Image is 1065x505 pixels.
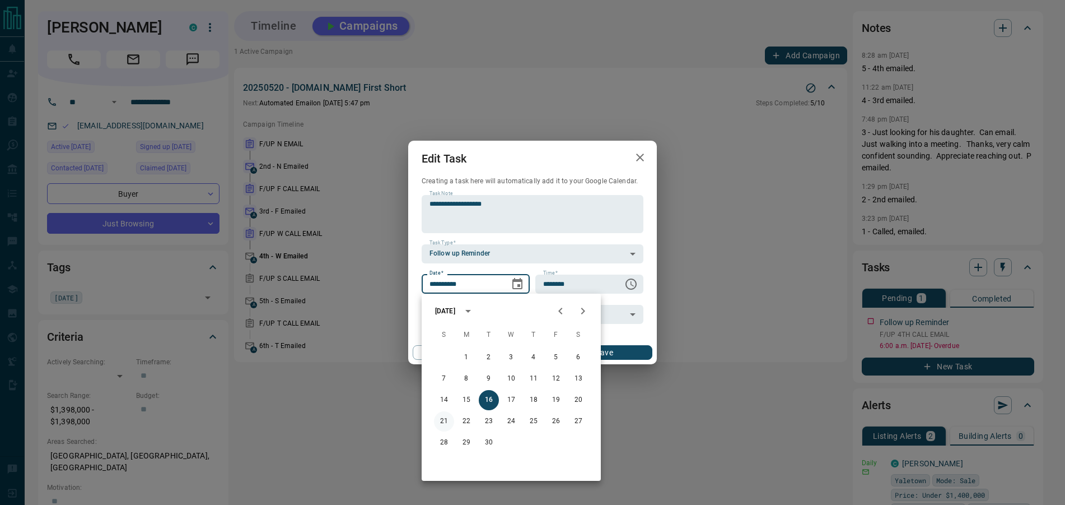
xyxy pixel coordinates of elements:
span: Thursday [524,324,544,346]
label: Date [429,270,443,277]
button: calendar view is open, switch to year view [459,302,478,321]
button: Choose date, selected date is Sep 16, 2025 [506,273,529,295]
button: 7 [434,369,454,389]
button: Previous month [549,300,572,322]
button: 23 [479,411,499,432]
button: 6 [568,348,588,368]
button: 1 [456,348,477,368]
button: 4 [524,348,544,368]
button: 5 [546,348,566,368]
button: 17 [501,390,521,410]
span: Monday [456,324,477,346]
span: Sunday [434,324,454,346]
button: 3 [501,348,521,368]
button: 20 [568,390,588,410]
button: 25 [524,411,544,432]
button: 26 [546,411,566,432]
button: 22 [456,411,477,432]
button: 24 [501,411,521,432]
button: 19 [546,390,566,410]
label: Task Note [429,190,452,197]
button: Next month [572,300,594,322]
button: 29 [456,433,477,453]
button: 30 [479,433,499,453]
button: 15 [456,390,477,410]
button: Choose time, selected time is 6:00 AM [620,273,642,295]
button: Save [557,345,652,360]
div: [DATE] [435,306,455,316]
button: 10 [501,369,521,389]
span: Wednesday [501,324,521,346]
button: 8 [456,369,477,389]
button: 14 [434,390,454,410]
label: Task Type [429,239,456,247]
span: Tuesday [479,324,499,346]
div: Follow up Reminder [422,244,643,263]
button: Cancel [413,345,508,360]
button: 27 [568,411,588,432]
button: 18 [524,390,544,410]
h2: Edit Task [408,141,480,177]
button: 21 [434,411,454,432]
label: Time [543,270,558,277]
button: 12 [546,369,566,389]
button: 2 [479,348,499,368]
p: Creating a task here will automatically add it to your Google Calendar. [422,177,643,186]
button: 11 [524,369,544,389]
button: 9 [479,369,499,389]
button: 13 [568,369,588,389]
span: Friday [546,324,566,346]
button: 28 [434,433,454,453]
span: Saturday [568,324,588,346]
button: 16 [479,390,499,410]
